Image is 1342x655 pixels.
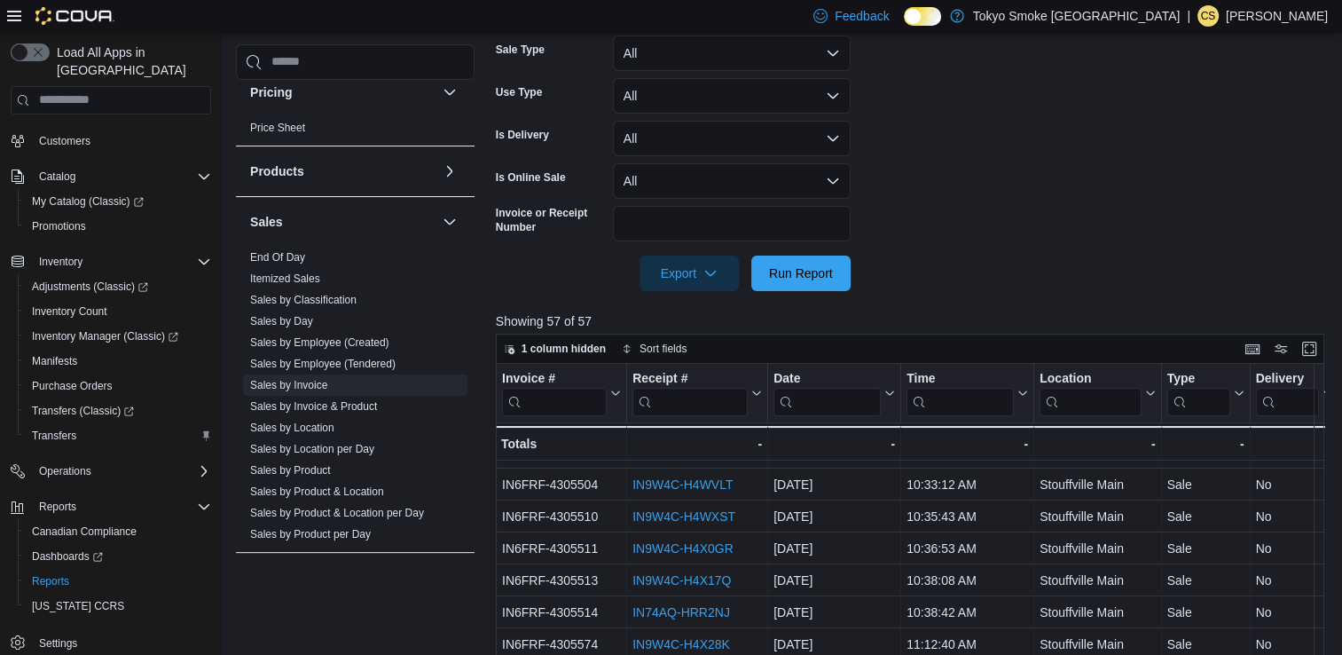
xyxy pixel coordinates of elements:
span: Settings [32,631,211,653]
a: Transfers (Classic) [18,399,218,423]
button: Taxes [250,569,436,587]
a: Sales by Product & Location [250,485,384,498]
span: Sales by Location [250,421,334,435]
span: Inventory Count [25,301,211,322]
span: Sales by Product & Location [250,485,384,499]
button: Catalog [4,164,218,189]
div: Sale [1166,474,1244,495]
a: Promotions [25,216,93,237]
div: - [632,433,762,454]
h3: Pricing [250,83,292,101]
button: Date [773,370,895,415]
span: Reports [25,571,211,592]
div: - [1040,433,1155,454]
div: Time [906,370,1014,415]
a: Sales by Product [250,464,331,477]
span: Load All Apps in [GEOGRAPHIC_DATA] [50,43,211,79]
div: Stouffville Main [1040,602,1155,623]
button: Delivery [1255,370,1332,415]
a: Sales by Invoice [250,379,327,391]
div: IN6FRF-4305514 [502,602,621,623]
div: No [1255,538,1332,559]
div: No [1255,506,1332,527]
button: 1 column hidden [497,338,613,359]
span: Sales by Location per Day [250,442,374,456]
span: Dashboards [25,546,211,567]
span: Transfers [25,425,211,446]
a: [US_STATE] CCRS [25,596,131,617]
a: Adjustments (Classic) [18,274,218,299]
div: Sale [1166,570,1244,591]
a: Adjustments (Classic) [25,276,155,297]
a: Sales by Location per Day [250,443,374,455]
p: [PERSON_NAME] [1226,5,1328,27]
span: Sales by Invoice & Product [250,399,377,414]
span: Dark Mode [904,26,905,27]
div: IN6FRF-4305510 [502,506,621,527]
a: Settings [32,633,84,654]
a: IN9W4C-H4X17Q [632,573,731,588]
span: Transfers (Classic) [25,400,211,422]
span: Customers [32,130,211,152]
label: Is Delivery [496,128,549,142]
span: Customers [39,134,90,148]
div: Receipt # URL [632,370,748,415]
a: IN9W4C-H4X28K [632,637,730,651]
a: Transfers [25,425,83,446]
div: [DATE] [773,474,895,495]
span: Sales by Product [250,463,331,477]
div: Invoice # [502,370,607,415]
label: Invoice or Receipt Number [496,206,606,234]
span: [US_STATE] CCRS [32,599,124,613]
div: Stouffville Main [1040,442,1155,463]
a: Sales by Classification [250,294,357,306]
div: - [773,433,895,454]
span: Reports [32,574,69,588]
span: CS [1201,5,1216,27]
div: No [1255,442,1332,463]
h3: Products [250,162,304,180]
a: Sales by Employee (Created) [250,336,389,349]
div: [DATE] [773,442,895,463]
div: Stouffville Main [1040,634,1155,655]
span: Reports [32,496,211,517]
span: Sales by Employee (Created) [250,335,389,350]
div: Sales [236,247,475,552]
button: Catalog [32,166,82,187]
button: Inventory [32,251,90,272]
span: Price Sheet [250,121,305,135]
a: Dashboards [18,544,218,569]
button: All [613,36,851,71]
div: 10:38:08 AM [906,570,1028,591]
span: Manifests [32,354,77,368]
span: Feedback [835,7,889,25]
h3: Sales [250,213,283,231]
img: Cova [35,7,114,25]
button: Time [906,370,1028,415]
div: Sale [1166,506,1244,527]
button: Sort fields [615,338,694,359]
h3: Taxes [250,569,285,587]
div: Receipt # [632,370,748,387]
div: Delivery [1255,370,1318,415]
div: No [1255,602,1332,623]
a: Customers [32,130,98,152]
div: Sale [1166,442,1244,463]
span: Reports [39,500,76,514]
span: Sales by Classification [250,293,357,307]
p: | [1187,5,1190,27]
div: - [1255,433,1332,454]
div: 10:36:53 AM [906,538,1028,559]
a: Sales by Location [250,422,334,434]
button: Export [640,256,739,291]
span: Transfers (Classic) [32,404,134,418]
span: Operations [32,461,211,482]
span: Promotions [32,219,86,233]
div: Time [906,370,1014,387]
a: Sales by Product & Location per Day [250,507,424,519]
div: Invoice # [502,370,607,387]
div: Sale [1166,602,1244,623]
p: Showing 57 of 57 [496,312,1333,330]
button: Reports [32,496,83,517]
span: Inventory Manager (Classic) [25,326,211,347]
